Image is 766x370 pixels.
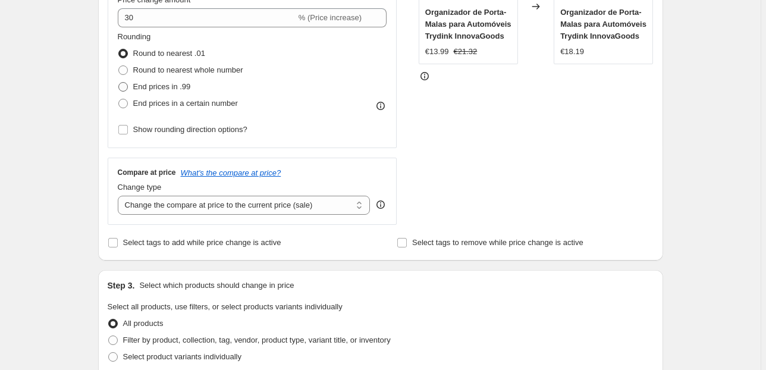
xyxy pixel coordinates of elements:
span: Select product variants individually [123,352,241,361]
span: Select all products, use filters, or select products variants individually [108,302,343,311]
p: Select which products should change in price [139,280,294,291]
button: What's the compare at price? [181,168,281,177]
span: Organizador de Porta-Malas para Automóveis Trydink InnovaGoods [560,8,646,40]
span: Change type [118,183,162,192]
h3: Compare at price [118,168,176,177]
input: -15 [118,8,296,27]
span: End prices in a certain number [133,99,238,108]
span: All products [123,319,164,328]
span: End prices in .99 [133,82,191,91]
div: help [375,199,387,211]
span: Round to nearest whole number [133,65,243,74]
span: Filter by product, collection, tag, vendor, product type, variant title, or inventory [123,335,391,344]
strike: €21.32 [454,46,478,58]
span: % (Price increase) [299,13,362,22]
span: Show rounding direction options? [133,125,247,134]
span: Select tags to add while price change is active [123,238,281,247]
span: Select tags to remove while price change is active [412,238,583,247]
h2: Step 3. [108,280,135,291]
span: Organizador de Porta-Malas para Automóveis Trydink InnovaGoods [425,8,511,40]
div: €18.19 [560,46,584,58]
div: €13.99 [425,46,449,58]
span: Rounding [118,32,151,41]
span: Round to nearest .01 [133,49,205,58]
